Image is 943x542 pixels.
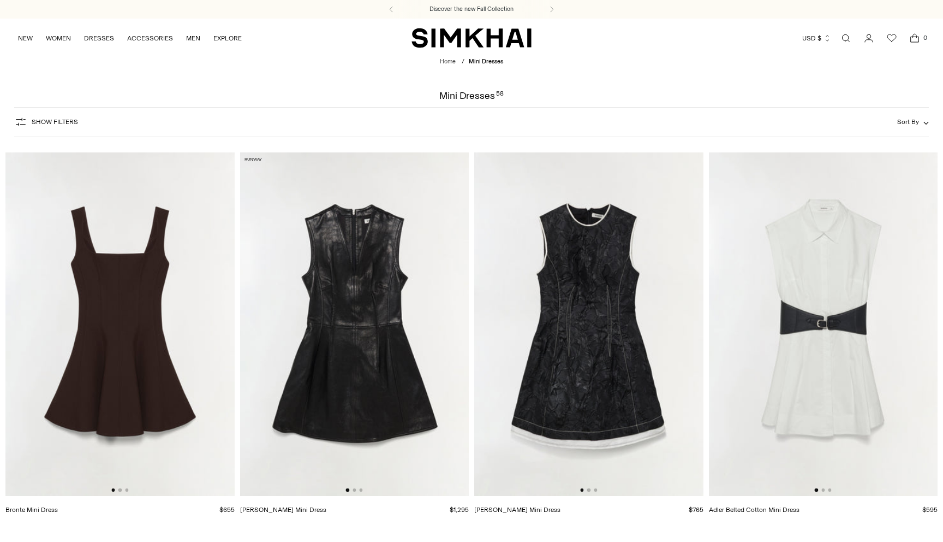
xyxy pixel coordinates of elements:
nav: breadcrumbs [440,57,503,67]
button: Go to slide 3 [359,488,362,492]
a: Go to the account page [858,27,880,49]
button: Go to slide 2 [118,488,122,492]
a: Wishlist [881,27,903,49]
a: WOMEN [46,26,71,50]
button: Go to slide 1 [580,488,583,492]
a: MEN [186,26,200,50]
button: Sort By [897,116,929,128]
a: Adler Belted Cotton Mini Dress [709,506,799,514]
a: Bronte Mini Dress [5,506,58,514]
button: Go to slide 1 [815,488,818,492]
div: 58 [496,91,504,101]
span: 0 [920,33,930,43]
button: Go to slide 3 [594,488,597,492]
img: Audrina Jacquard Mini Dress [474,152,703,496]
a: [PERSON_NAME] Mini Dress [474,506,560,514]
a: Discover the new Fall Collection [429,5,514,14]
button: Go to slide 2 [821,488,825,492]
a: SIMKHAI [411,27,532,49]
button: Go to slide 2 [353,488,356,492]
button: Go to slide 3 [125,488,128,492]
span: Mini Dresses [469,58,503,65]
a: DRESSES [84,26,114,50]
button: Go to slide 3 [828,488,831,492]
button: Go to slide 2 [587,488,590,492]
button: Go to slide 1 [346,488,349,492]
img: Juliette Leather Mini Dress [240,152,469,496]
span: Show Filters [32,118,78,126]
a: Home [440,58,456,65]
button: USD $ [802,26,831,50]
span: Sort By [897,118,919,126]
a: Open cart modal [904,27,926,49]
a: EXPLORE [213,26,242,50]
div: / [462,57,464,67]
h1: Mini Dresses [439,91,503,101]
img: Bronte Mini Dress [5,152,235,496]
a: [PERSON_NAME] Mini Dress [240,506,326,514]
button: Show Filters [14,113,78,131]
button: Go to slide 1 [111,488,115,492]
a: ACCESSORIES [127,26,173,50]
img: Adler Belted Cotton Mini Dress [709,152,938,496]
a: Open search modal [835,27,857,49]
a: NEW [18,26,33,50]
